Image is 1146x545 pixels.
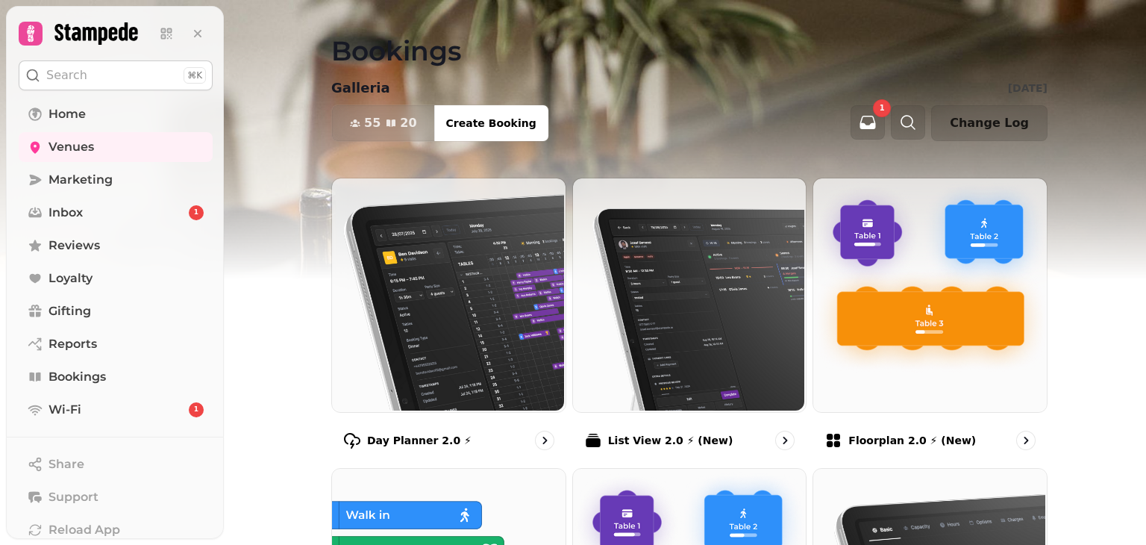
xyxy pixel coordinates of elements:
span: Venues [48,138,94,156]
svg: go to [777,433,792,448]
a: Bookings [19,362,213,392]
span: 55 [364,117,381,129]
button: Search⌘K [19,60,213,90]
span: Loyalty [48,270,93,287]
a: Loyalty [19,264,213,293]
button: Share [19,449,213,479]
a: Venues [19,132,213,162]
a: Day Planner 2.0 ⚡Day Planner 2.0 ⚡ [331,178,566,462]
p: Day Planner 2.0 ⚡ [367,433,472,448]
a: Marketing [19,165,213,195]
a: Floorplan 2.0 ⚡ (New)Floorplan 2.0 ⚡ (New) [812,178,1048,462]
span: Marketing [48,171,113,189]
span: Home [48,105,86,123]
span: Share [48,455,84,473]
div: ⌘K [184,67,206,84]
a: Gifting [19,296,213,326]
span: Gifting [48,302,91,320]
a: Reports [19,329,213,359]
svg: go to [1018,433,1033,448]
img: Day Planner 2.0 ⚡ [331,177,564,411]
p: List View 2.0 ⚡ (New) [608,433,733,448]
span: Inbox [48,204,83,222]
span: 1 [194,208,198,218]
span: 20 [400,117,416,129]
button: Reload App [19,515,213,545]
a: Home [19,99,213,129]
img: Floorplan 2.0 ⚡ (New) [812,177,1045,411]
span: 1 [194,405,198,415]
span: Change Log [950,117,1029,129]
span: Bookings [48,368,106,386]
span: 1 [880,105,885,112]
span: Reports [48,335,97,353]
a: Inbox1 [19,198,213,228]
span: Reviews [48,237,100,255]
button: 5520 [332,105,435,141]
a: List View 2.0 ⚡ (New)List View 2.0 ⚡ (New) [572,178,807,462]
button: Support [19,482,213,512]
span: Reload App [48,521,120,539]
span: Support [48,488,98,506]
p: Floorplan 2.0 ⚡ (New) [848,433,976,448]
p: Search [46,66,87,84]
span: Create Booking [446,118,536,128]
p: Galleria [331,78,390,99]
button: Create Booking [434,105,548,141]
a: Wi-Fi1 [19,395,213,425]
p: [DATE] [1008,81,1048,96]
span: Wi-Fi [48,401,81,419]
button: Change Log [931,105,1048,141]
a: Reviews [19,231,213,261]
svg: go to [537,433,552,448]
img: List View 2.0 ⚡ (New) [572,177,805,411]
